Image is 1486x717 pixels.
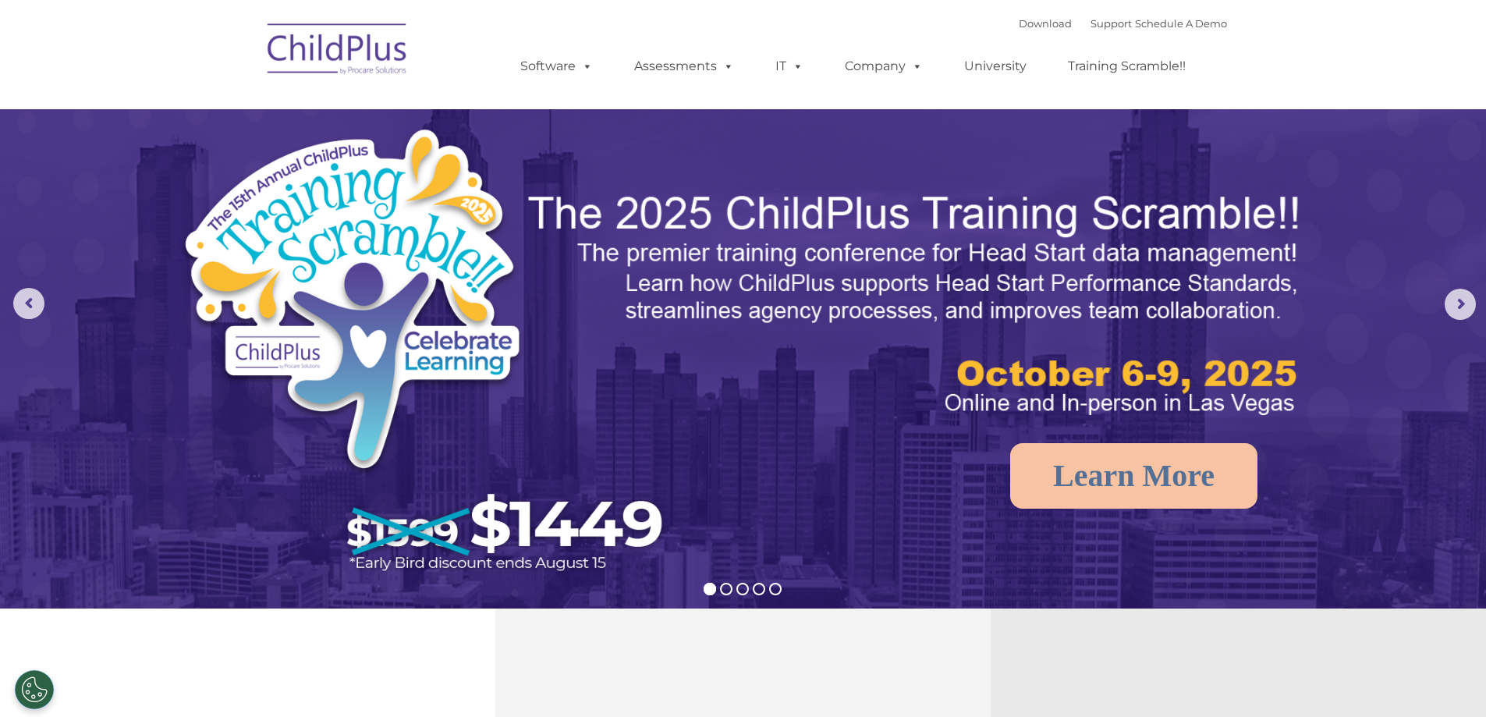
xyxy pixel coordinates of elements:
a: Assessments [619,51,750,82]
a: IT [760,51,819,82]
a: Software [505,51,608,82]
a: Support [1091,17,1132,30]
a: Learn More [1010,443,1257,509]
span: Phone number [217,167,283,179]
a: Schedule A Demo [1135,17,1227,30]
button: Cookies Settings [15,670,54,709]
font: | [1019,17,1227,30]
span: Last name [217,103,264,115]
img: ChildPlus by Procare Solutions [260,12,416,91]
a: University [949,51,1042,82]
a: Training Scramble!! [1052,51,1201,82]
a: Company [829,51,938,82]
a: Download [1019,17,1072,30]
